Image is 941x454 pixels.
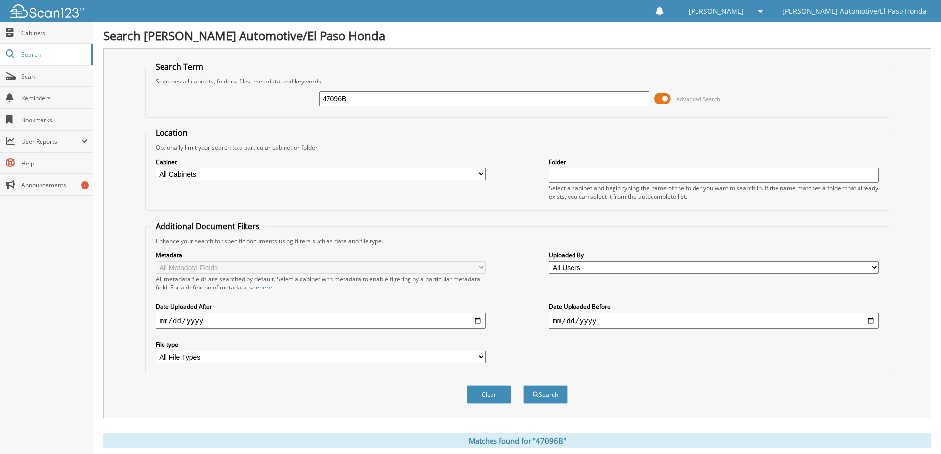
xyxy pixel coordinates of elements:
[689,8,744,14] span: [PERSON_NAME]
[21,94,88,102] span: Reminders
[21,72,88,81] span: Scan
[523,385,568,404] button: Search
[103,27,931,43] h1: Search [PERSON_NAME] Automotive/El Paso Honda
[10,4,84,18] img: scan123-logo-white.svg
[21,159,88,167] span: Help
[151,221,265,232] legend: Additional Document Filters
[21,29,88,37] span: Cabinets
[103,433,931,448] div: Matches found for "47096B"
[782,8,927,14] span: [PERSON_NAME] Automotive/El Paso Honda
[151,77,884,85] div: Searches all cabinets, folders, files, metadata, and keywords
[676,95,720,103] span: Advanced Search
[156,302,486,311] label: Date Uploaded After
[156,340,486,349] label: File type
[81,181,89,189] div: 1
[151,143,884,152] div: Optionally limit your search to a particular cabinet or folder
[467,385,511,404] button: Clear
[21,137,81,146] span: User Reports
[151,237,884,245] div: Enhance your search for specific documents using filters such as date and file type.
[21,181,88,189] span: Announcements
[21,50,86,59] span: Search
[156,158,486,166] label: Cabinet
[549,313,879,329] input: end
[549,158,879,166] label: Folder
[151,61,208,72] legend: Search Term
[156,251,486,259] label: Metadata
[156,275,486,291] div: All metadata fields are searched by default. Select a cabinet with metadata to enable filtering b...
[259,283,272,291] a: here
[21,116,88,124] span: Bookmarks
[151,127,193,138] legend: Location
[156,313,486,329] input: start
[549,251,879,259] label: Uploaded By
[549,302,879,311] label: Date Uploaded Before
[549,184,879,201] div: Select a cabinet and begin typing the name of the folder you want to search in. If the name match...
